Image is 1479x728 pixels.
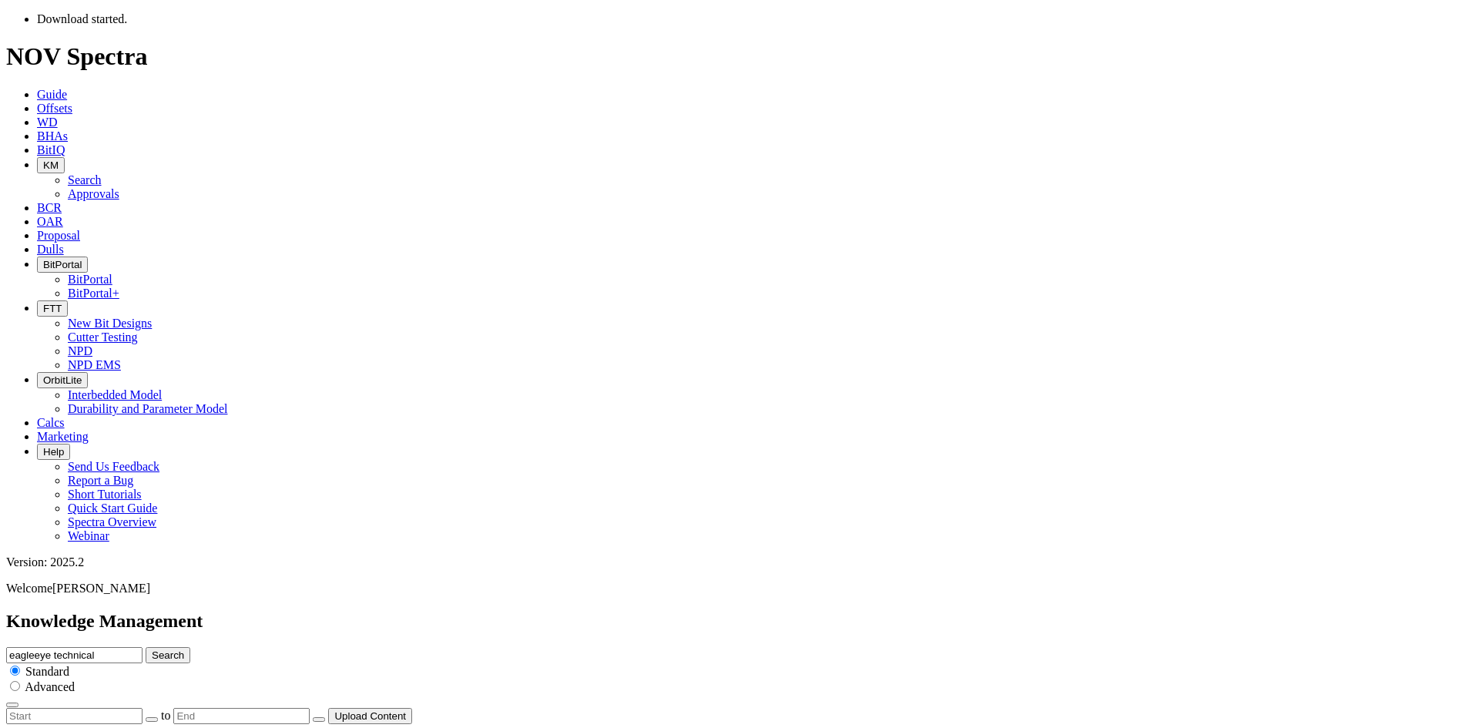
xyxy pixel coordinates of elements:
[43,446,64,458] span: Help
[37,102,72,115] a: Offsets
[37,430,89,443] a: Marketing
[37,129,68,143] a: BHAs
[68,460,159,473] a: Send Us Feedback
[328,708,412,724] button: Upload Content
[6,555,1473,569] div: Version: 2025.2
[68,317,152,330] a: New Bit Designs
[37,372,88,388] button: OrbitLite
[37,300,68,317] button: FTT
[37,143,65,156] a: BitIQ
[37,88,67,101] a: Guide
[6,708,143,724] input: Start
[68,330,138,344] a: Cutter Testing
[173,708,310,724] input: End
[68,273,112,286] a: BitPortal
[68,173,102,186] a: Search
[37,215,63,228] a: OAR
[68,187,119,200] a: Approvals
[68,502,157,515] a: Quick Start Guide
[52,582,150,595] span: [PERSON_NAME]
[68,488,142,501] a: Short Tutorials
[6,647,143,663] input: e.g. Smoothsteer Record
[68,402,228,415] a: Durability and Parameter Model
[43,303,62,314] span: FTT
[68,515,156,528] a: Spectra Overview
[37,201,62,214] a: BCR
[68,388,162,401] a: Interbedded Model
[37,229,80,242] a: Proposal
[6,611,1473,632] h2: Knowledge Management
[68,529,109,542] a: Webinar
[37,12,127,25] span: Download started.
[43,259,82,270] span: BitPortal
[37,116,58,129] a: WD
[161,709,170,722] span: to
[43,159,59,171] span: KM
[68,358,121,371] a: NPD EMS
[68,344,92,357] a: NPD
[6,42,1473,71] h1: NOV Spectra
[37,257,88,273] button: BitPortal
[68,287,119,300] a: BitPortal+
[68,474,133,487] a: Report a Bug
[25,665,69,678] span: Standard
[37,157,65,173] button: KM
[43,374,82,386] span: OrbitLite
[37,416,65,429] a: Calcs
[37,243,64,256] a: Dulls
[6,582,1473,595] p: Welcome
[146,647,190,663] button: Search
[37,444,70,460] button: Help
[25,680,75,693] span: Advanced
